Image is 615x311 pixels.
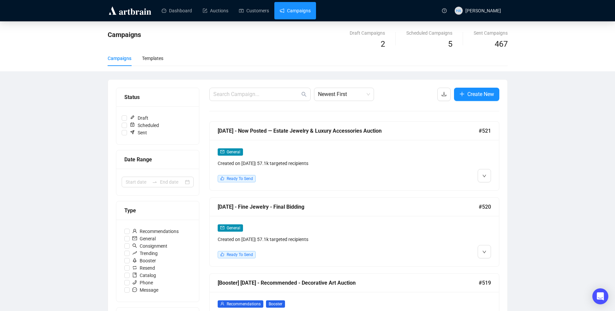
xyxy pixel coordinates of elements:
[465,8,501,13] span: [PERSON_NAME]
[220,176,224,180] span: like
[130,264,158,272] span: Resend
[406,29,452,37] div: Scheduled Campaigns
[459,91,465,97] span: plus
[280,2,311,19] a: Campaigns
[218,127,479,135] div: [DATE] - Now Posted — Estate Jewelry & Luxury Accessories Auction
[227,302,261,306] span: Recommendations
[132,251,137,255] span: rise
[127,122,162,129] span: Scheduled
[227,150,240,154] span: General
[442,8,447,13] span: question-circle
[266,300,285,308] span: Booster
[126,178,149,186] input: Start date
[132,229,137,233] span: user
[220,150,224,154] span: mail
[132,258,137,263] span: rocket
[124,155,191,164] div: Date Range
[227,226,240,230] span: General
[381,39,385,49] span: 2
[482,174,486,178] span: down
[130,250,160,257] span: Trending
[127,114,151,122] span: Draft
[132,280,137,285] span: phone
[108,5,152,16] img: logo
[482,250,486,254] span: down
[441,91,447,97] span: download
[448,39,452,49] span: 5
[479,127,491,135] span: #521
[132,273,137,277] span: book
[227,176,253,181] span: Ready To Send
[130,242,170,250] span: Consignment
[479,279,491,287] span: #519
[220,226,224,230] span: mail
[467,90,494,98] span: Create New
[301,92,307,97] span: search
[152,179,157,185] span: swap-right
[456,8,461,14] span: HA
[124,93,191,101] div: Status
[350,29,385,37] div: Draft Campaigns
[108,31,141,39] span: Campaigns
[474,29,508,37] div: Sent Campaigns
[203,2,228,19] a: Auctions
[220,252,224,256] span: like
[318,88,370,101] span: Newest First
[227,252,253,257] span: Ready To Send
[108,55,131,62] div: Campaigns
[132,265,137,270] span: retweet
[142,55,163,62] div: Templates
[213,90,300,98] input: Search Campaign...
[152,179,157,185] span: to
[130,228,181,235] span: Recommendations
[592,288,608,304] div: Open Intercom Messenger
[220,302,224,306] span: user
[454,88,499,101] button: Create New
[132,287,137,292] span: message
[495,39,508,49] span: 467
[218,160,422,167] div: Created on [DATE] | 57.1k targeted recipients
[132,243,137,248] span: search
[218,203,479,211] div: [DATE] - Fine Jewelry - Final Bidding
[130,235,158,242] span: General
[218,236,422,243] div: Created on [DATE] | 57.1k targeted recipients
[127,129,150,136] span: Sent
[130,272,159,279] span: Catalog
[160,178,184,186] input: End date
[130,286,161,294] span: Message
[162,2,192,19] a: Dashboard
[132,236,137,241] span: mail
[209,197,499,267] a: [DATE] - Fine Jewelry - Final Bidding#520mailGeneralCreated on [DATE]| 57.1k targeted recipientsl...
[479,203,491,211] span: #520
[209,121,499,191] a: [DATE] - Now Posted — Estate Jewelry & Luxury Accessories Auction#521mailGeneralCreated on [DATE]...
[130,257,159,264] span: Booster
[130,279,156,286] span: Phone
[218,279,479,287] div: [Booster] [DATE] - Recommended - Decorative Art Auction
[239,2,269,19] a: Customers
[124,206,191,215] div: Type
